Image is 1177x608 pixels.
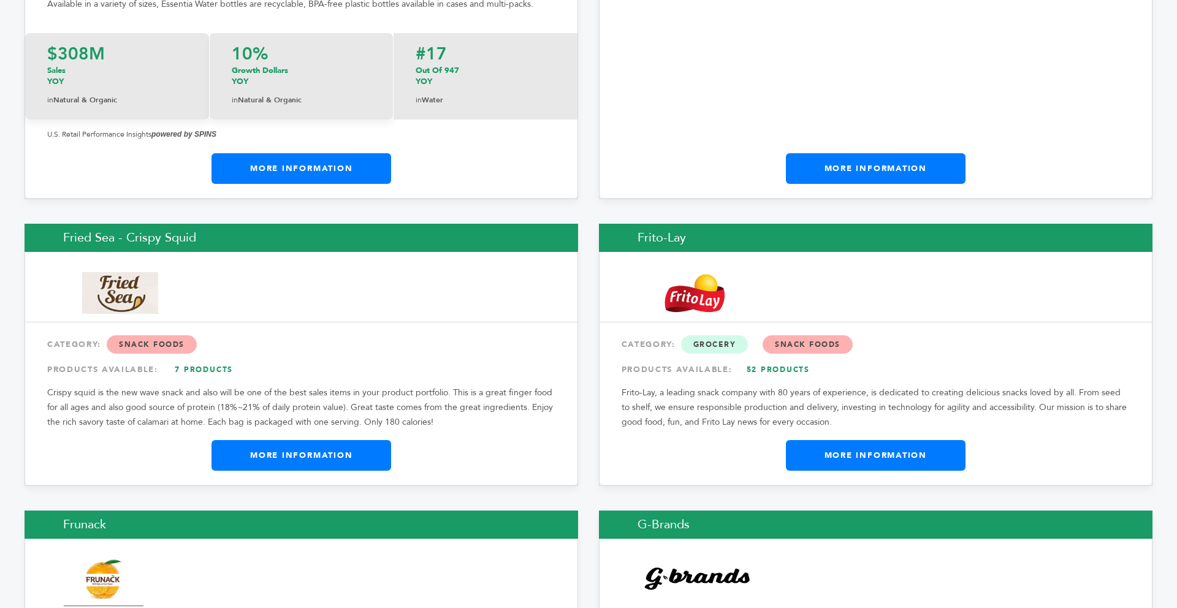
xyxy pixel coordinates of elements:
[161,359,247,381] a: 7 Products
[211,153,391,184] a: More Information
[25,224,578,252] h2: Fried Sea - Crispy Squid
[735,359,821,381] a: 52 Products
[64,554,143,606] img: Frunack
[47,359,555,381] div: PRODUCTS AVAILABLE:
[416,93,555,107] p: Water
[47,127,555,142] p: U.S. Retail Performance Insights
[638,560,752,601] img: G-Brands
[416,95,422,105] span: in
[25,511,578,539] h2: Frunack
[622,359,1130,381] div: PRODUCTS AVAILABLE:
[47,333,555,355] div: CATEGORY:
[232,95,238,105] span: in
[47,65,187,87] p: Sales
[107,335,197,354] span: Snack Foods
[622,333,1130,355] div: CATEGORY:
[416,45,555,63] p: #17
[47,45,187,63] p: $308M
[416,76,432,87] span: YOY
[763,335,853,354] span: Snack Foods
[232,45,371,63] p: 10%
[638,272,752,314] img: Frito-Lay
[416,65,555,87] p: Out Of 947
[211,440,391,471] a: More Information
[786,153,966,184] a: More Information
[232,65,371,87] p: Growth Dollars
[681,335,748,354] span: Grocery
[599,224,1152,252] h2: Frito-Lay
[47,386,555,430] p: Crispy squid is the new wave snack and also will be one of the best sales items in your product p...
[47,76,64,87] span: YOY
[622,386,1130,430] p: Frito-Lay, a leading snack company with 80 years of experience, is dedicated to creating deliciou...
[47,95,53,105] span: in
[64,272,177,314] img: Fried Sea - Crispy Squid
[151,130,216,139] strong: powered by SPINS
[232,76,248,87] span: YOY
[232,93,371,107] p: Natural & Organic
[47,93,187,107] p: Natural & Organic
[786,440,966,471] a: More Information
[599,511,1152,539] h2: G-Brands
